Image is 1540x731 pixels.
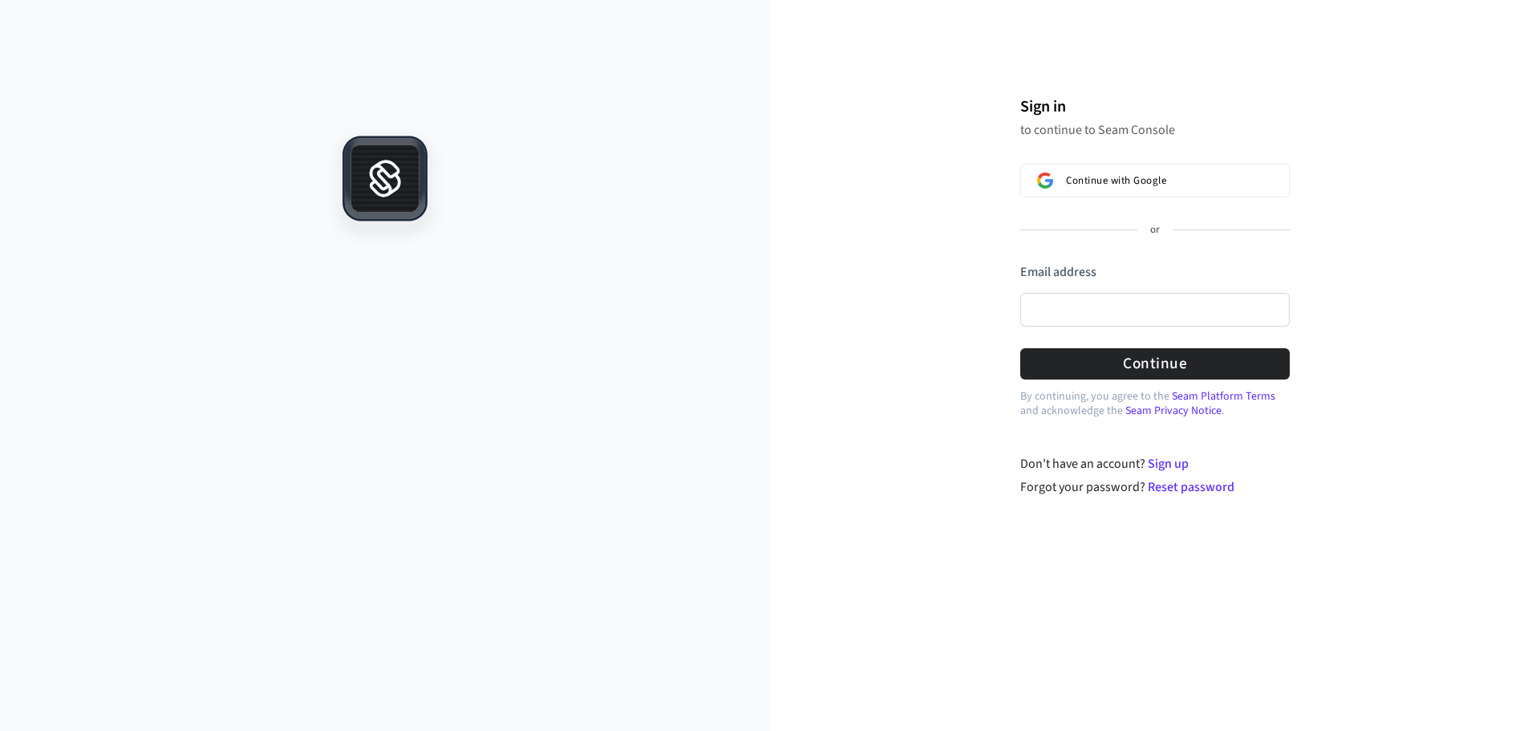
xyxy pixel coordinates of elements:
[1020,95,1290,119] h1: Sign in
[1020,454,1291,473] div: Don't have an account?
[1150,223,1160,238] p: or
[1020,263,1096,281] label: Email address
[1020,389,1290,418] p: By continuing, you agree to the and acknowledge the .
[1148,455,1189,473] a: Sign up
[1066,174,1166,187] span: Continue with Google
[1148,478,1234,496] a: Reset password
[1020,164,1290,197] button: Sign in with GoogleContinue with Google
[1172,388,1275,404] a: Seam Platform Terms
[1125,403,1222,419] a: Seam Privacy Notice
[1020,122,1290,138] p: to continue to Seam Console
[1037,173,1053,189] img: Sign in with Google
[1020,348,1290,380] button: Continue
[1020,477,1291,497] div: Forgot your password?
